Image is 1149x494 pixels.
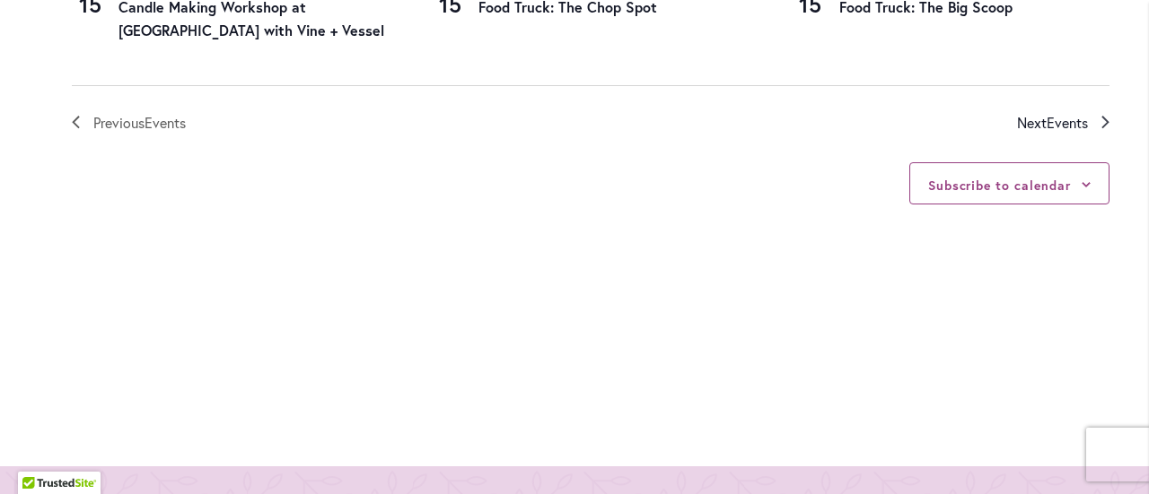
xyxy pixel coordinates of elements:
[928,177,1071,194] button: Subscribe to calendar
[1017,111,1110,134] a: Next Events
[1017,111,1088,134] span: Next
[93,111,186,134] span: Previous
[145,113,186,132] span: Events
[72,111,186,134] a: Previous Events
[13,430,64,481] iframe: Launch Accessibility Center
[1047,113,1088,132] span: Events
